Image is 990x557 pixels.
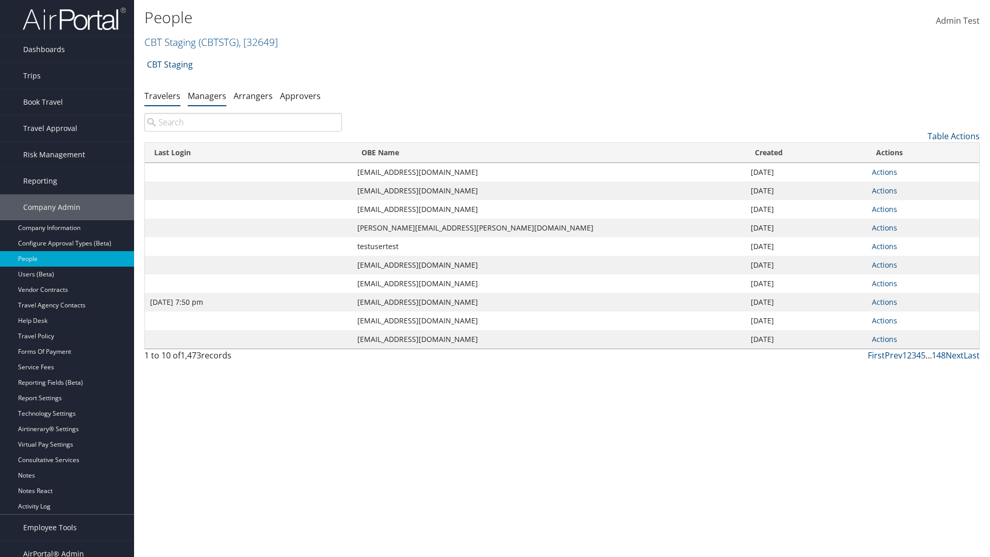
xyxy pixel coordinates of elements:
a: Travelers [144,90,180,102]
td: [DATE] [746,312,867,330]
th: Actions [867,143,979,163]
span: Book Travel [23,89,63,115]
span: Risk Management [23,142,85,168]
span: ( CBTSTG ) [199,35,239,49]
td: [DATE] [746,237,867,256]
img: airportal-logo.png [23,7,126,31]
a: Table Actions [928,130,980,142]
a: 3 [912,350,916,361]
td: [DATE] [746,200,867,219]
a: 1 [902,350,907,361]
span: 1,473 [180,350,201,361]
div: 1 to 10 of records [144,349,342,367]
td: [EMAIL_ADDRESS][DOMAIN_NAME] [352,312,746,330]
a: Arrangers [234,90,273,102]
td: [EMAIL_ADDRESS][DOMAIN_NAME] [352,256,746,274]
td: [EMAIL_ADDRESS][DOMAIN_NAME] [352,163,746,182]
td: [EMAIL_ADDRESS][DOMAIN_NAME] [352,274,746,293]
a: CBT Staging [147,54,193,75]
td: [DATE] [746,182,867,200]
a: Admin Test [936,5,980,37]
td: [EMAIL_ADDRESS][DOMAIN_NAME] [352,293,746,312]
a: 5 [921,350,926,361]
td: [DATE] [746,293,867,312]
input: Search [144,113,342,132]
a: First [868,350,885,361]
a: CBT Staging [144,35,278,49]
span: Reporting [23,168,57,194]
a: Actions [872,334,897,344]
span: … [926,350,932,361]
a: Prev [885,350,902,361]
a: Actions [872,260,897,270]
a: Last [964,350,980,361]
span: Admin Test [936,15,980,26]
span: Company Admin [23,194,80,220]
th: OBE Name: activate to sort column ascending [352,143,746,163]
span: Travel Approval [23,116,77,141]
a: Actions [872,278,897,288]
a: Actions [872,186,897,195]
a: Actions [872,223,897,233]
td: testusertest [352,237,746,256]
a: Managers [188,90,226,102]
span: Employee Tools [23,515,77,540]
a: Actions [872,167,897,177]
a: 4 [916,350,921,361]
td: [PERSON_NAME][EMAIL_ADDRESS][PERSON_NAME][DOMAIN_NAME] [352,219,746,237]
td: [DATE] [746,219,867,237]
td: [DATE] [746,330,867,349]
span: , [ 32649 ] [239,35,278,49]
td: [DATE] [746,274,867,293]
td: [DATE] [746,163,867,182]
td: [EMAIL_ADDRESS][DOMAIN_NAME] [352,330,746,349]
a: Next [946,350,964,361]
a: Actions [872,297,897,307]
td: [EMAIL_ADDRESS][DOMAIN_NAME] [352,200,746,219]
a: 148 [932,350,946,361]
h1: People [144,7,701,28]
td: [DATE] 7:50 pm [145,293,352,312]
a: Actions [872,316,897,325]
th: Last Login: activate to sort column ascending [145,143,352,163]
td: [DATE] [746,256,867,274]
th: Created: activate to sort column ascending [746,143,867,163]
span: Dashboards [23,37,65,62]
a: Actions [872,204,897,214]
a: Approvers [280,90,321,102]
a: 2 [907,350,912,361]
a: Actions [872,241,897,251]
td: [EMAIL_ADDRESS][DOMAIN_NAME] [352,182,746,200]
span: Trips [23,63,41,89]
